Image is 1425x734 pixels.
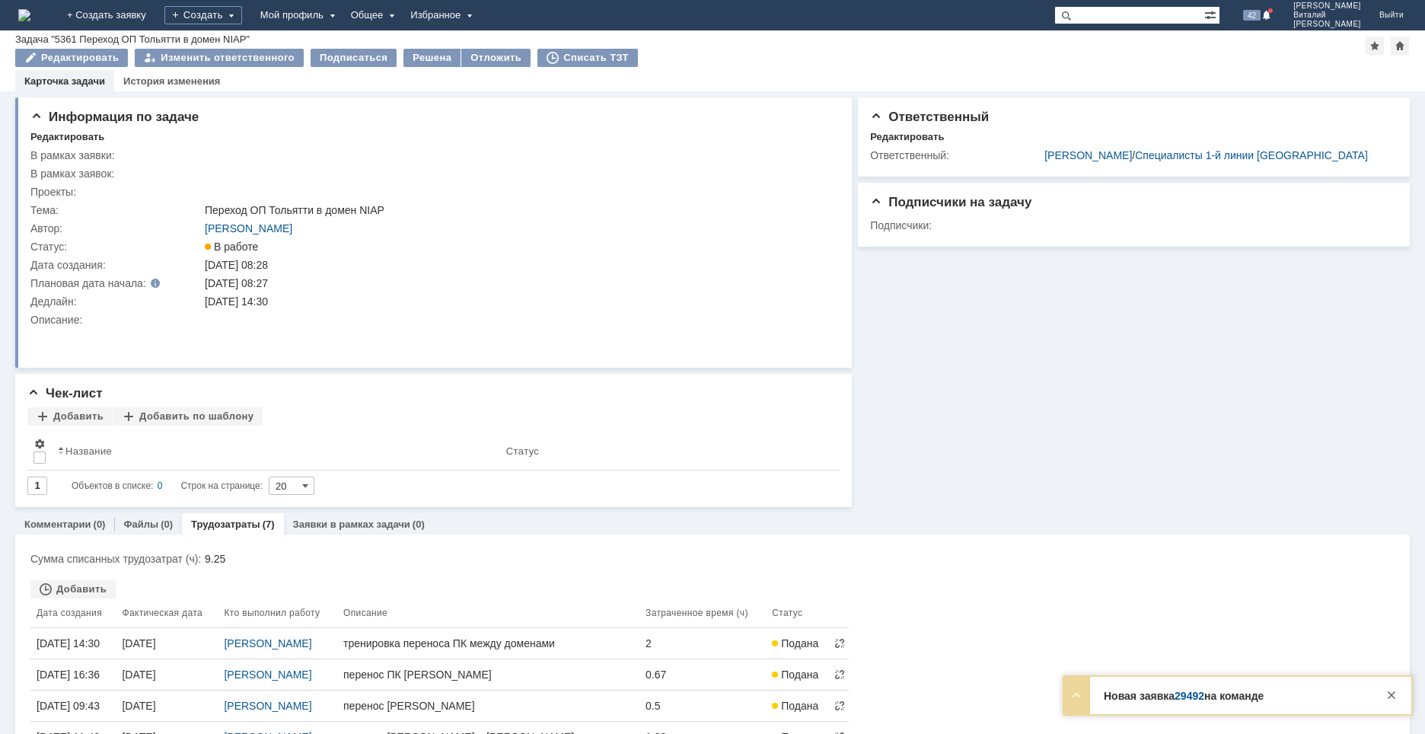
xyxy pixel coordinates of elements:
span: Настройки [33,438,46,450]
div: Описание: [30,314,832,326]
div: Развернуть [1067,686,1085,704]
span: Подписчики на задачу [870,195,1031,209]
a: [PERSON_NAME] [224,637,311,649]
div: В рамках заявок: [30,168,202,180]
div: Сделать домашней страницей [1391,37,1409,55]
div: Статус [506,445,539,457]
div: В рамках заявки: [30,149,202,161]
a: перенос [PERSON_NAME] [343,700,633,712]
span: Подана [772,637,818,649]
div: Создать [164,6,242,24]
a: Файлы [123,519,158,530]
a: [DATE] 16:36 [37,669,110,681]
a: 2 [646,637,760,649]
a: Заявки в рамках задачи [293,519,410,530]
a: 29492 [1175,690,1204,702]
div: 9.25 [205,553,837,565]
a: Трудозатраты [191,519,260,530]
span: В работе [205,241,258,253]
span: [PERSON_NAME] [1293,2,1361,11]
div: 0 [158,477,163,495]
a: История изменения [123,75,220,87]
div: Проекты: [30,186,202,198]
a: [DATE] [122,637,212,649]
a: [DATE] [122,700,212,712]
a: Специалисты 1-й линии [GEOGRAPHIC_DATA] [1135,149,1368,161]
th: Описание [337,598,639,628]
th: Статус [766,598,830,628]
div: Статус: [30,241,202,253]
th: Статус [500,432,827,471]
div: Переход ОП Тольятти в домен NIAP [205,204,829,216]
th: Затраченное время (ч) [639,598,766,628]
strong: Новая заявка на команде [1104,690,1264,702]
a: [PERSON_NAME] [224,700,311,712]
a: Подана [772,669,824,681]
span: 42 [1243,10,1261,21]
a: Подана [772,700,824,712]
div: (0) [413,519,425,530]
span: Информация по задаче [30,110,199,124]
div: [DATE] 08:27 [205,277,829,289]
div: (0) [94,519,106,530]
div: Дедлайн: [30,295,202,308]
div: Плановая дата начала: [30,277,183,289]
a: Комментарии [24,519,91,530]
div: [DATE] 09:43 [37,700,110,712]
div: [DATE] 08:28 [205,259,829,271]
div: Редактировать [30,131,104,143]
div: Автор: [30,222,202,235]
div: (0) [161,519,173,530]
div: Закрыть [1382,686,1401,704]
span: Разорвать связь [834,669,846,681]
div: Ответственный: [870,149,1041,161]
div: Тема: [30,204,202,216]
th: Фактическая дата [116,598,218,628]
div: Добавить в избранное [1366,37,1384,55]
th: Дата создания [30,598,116,628]
a: [DATE] [122,669,212,681]
div: Задача "5361 Переход ОП Тольятти в домен NIAP" [15,34,250,45]
span: Разорвать связь [834,637,846,649]
a: Карточка задачи [24,75,105,87]
th: Кто выполнил работу [218,598,337,628]
a: [DATE] 14:30 [37,637,110,649]
a: 0.67 [646,669,760,681]
span: Виталий [1293,11,1361,20]
a: 0.5 [646,700,760,712]
div: [DATE] 14:30 [205,295,829,308]
img: logo [18,9,30,21]
div: / [1044,149,1389,161]
span: Разорвать связь [834,700,846,712]
a: перенос ПК [PERSON_NAME] [343,669,633,681]
span: Подана [772,700,818,712]
span: Чек-лист [27,386,103,401]
span: Расширенный поиск [1204,7,1219,21]
i: Строк на странице: [72,477,263,495]
span: Ответственный [870,110,989,124]
span: Подана [772,669,818,681]
a: Перейти на домашнюю страницу [18,9,30,21]
a: тренировка переноса ПК между доменами [343,637,633,649]
div: Редактировать [870,131,944,143]
span: Объектов в списке: [72,480,153,491]
div: (7) [263,519,275,530]
div: Название [65,445,112,457]
div: Подписчики: [870,219,1041,231]
a: [PERSON_NAME] [224,669,311,681]
a: [PERSON_NAME] [1044,149,1132,161]
a: [PERSON_NAME] [205,222,292,235]
span: [PERSON_NAME] [1293,20,1361,29]
th: Название [52,432,500,471]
